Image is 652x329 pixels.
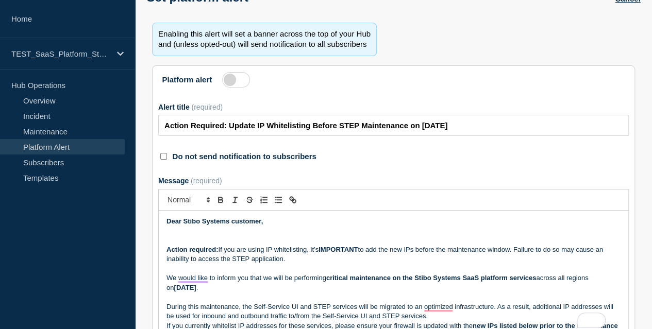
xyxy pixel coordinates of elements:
label: Do not send notification to subscribers [173,152,316,161]
strong: Dear Stibo Systems customer, [166,217,263,225]
span: Font size [163,194,213,206]
button: Toggle italic text [228,194,242,206]
p: We would like to inform you that we will be performing across all regions on . [166,273,621,292]
div: Alert title [158,103,629,111]
p: If you are using IP whitelisting, it’s to add the new IPs before the maintenance window. Failure ... [166,245,621,264]
div: Enabling this alert will set a banner across the top of your Hub and (unless opted-out) will send... [152,23,377,56]
label: Platform alert [162,75,212,84]
input: Do not send notification to subscribers [160,153,167,160]
strong: critical maintenance on the Stibo Systems SaaS platform services [326,274,537,282]
strong: Action required: [166,246,218,253]
span: (required) [191,103,223,111]
p: During this maintenance, the Self-Service UI and STEP services will be migrated to an optimized i... [166,302,621,321]
button: Toggle bulleted list [271,194,286,206]
button: Toggle strikethrough text [242,194,257,206]
button: Toggle link [286,194,300,206]
div: Message [158,177,629,185]
p: TEST_SaaS_Platform_Status [11,49,110,58]
strong: IMPORTANT [319,246,358,253]
button: Toggle bold text [213,194,228,206]
strong: [DATE] [174,284,196,291]
span: (required) [191,177,222,185]
button: Toggle ordered list [257,194,271,206]
input: Alert title [158,115,629,136]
